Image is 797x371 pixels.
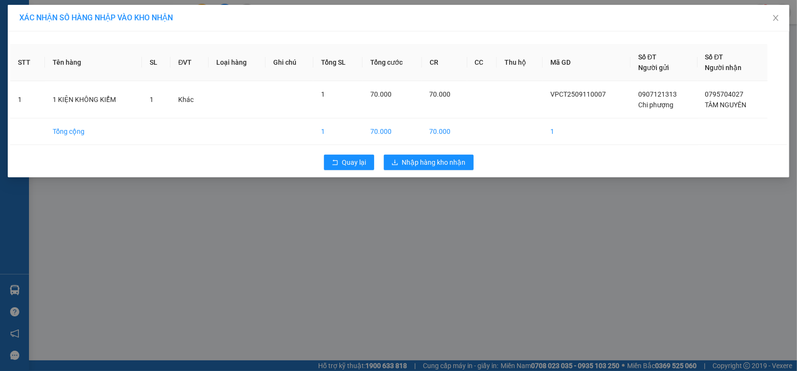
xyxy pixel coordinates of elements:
th: ĐVT [170,44,209,81]
th: CC [467,44,497,81]
button: downloadNhập hàng kho nhận [384,155,474,170]
span: download [392,159,398,167]
th: CR [422,44,467,81]
th: Tổng cước [363,44,421,81]
th: Loại hàng [209,44,265,81]
span: 70.000 [370,90,392,98]
button: rollbackQuay lại [324,155,374,170]
span: phone [4,71,12,79]
td: 70.000 [422,118,467,145]
span: 0907121313 [638,90,677,98]
td: 1 [10,81,45,118]
span: Quay lại [342,157,366,168]
th: SL [142,44,170,81]
span: Chi phượng [638,101,673,109]
span: close [772,14,780,22]
span: Số ĐT [638,53,657,61]
th: Tổng SL [313,44,363,81]
span: 1 [150,96,154,103]
b: [PERSON_NAME] [56,6,137,18]
td: Tổng cộng [45,118,142,145]
span: TÂM NGUYÊN [705,101,747,109]
td: 1 [543,118,630,145]
th: STT [10,44,45,81]
li: 1900 8181 [4,70,184,82]
td: 70.000 [363,118,421,145]
span: 0795704027 [705,90,744,98]
span: rollback [332,159,338,167]
th: Ghi chú [266,44,313,81]
td: 1 KIỆN KHÔNG KIỂM [45,81,142,118]
span: Số ĐT [705,53,724,61]
th: Mã GD [543,44,630,81]
span: XÁC NHẬN SỐ HÀNG NHẬP VÀO KHO NHẬN [19,13,173,22]
td: 1 [313,118,363,145]
th: Tên hàng [45,44,142,81]
button: Close [762,5,789,32]
span: 1 [321,90,325,98]
img: logo.jpg [4,4,53,53]
span: Người nhận [705,64,742,71]
th: Thu hộ [497,44,543,81]
span: environment [56,23,63,31]
span: Người gửi [638,64,669,71]
span: 70.000 [430,90,451,98]
span: Nhập hàng kho nhận [402,157,466,168]
li: E11, Đường số 8, [PERSON_NAME] cư Nông [GEOGRAPHIC_DATA], Kv.[PERSON_NAME], [PERSON_NAME][GEOGRAP... [4,21,184,70]
span: VPCT2509110007 [550,90,606,98]
td: Khác [170,81,209,118]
